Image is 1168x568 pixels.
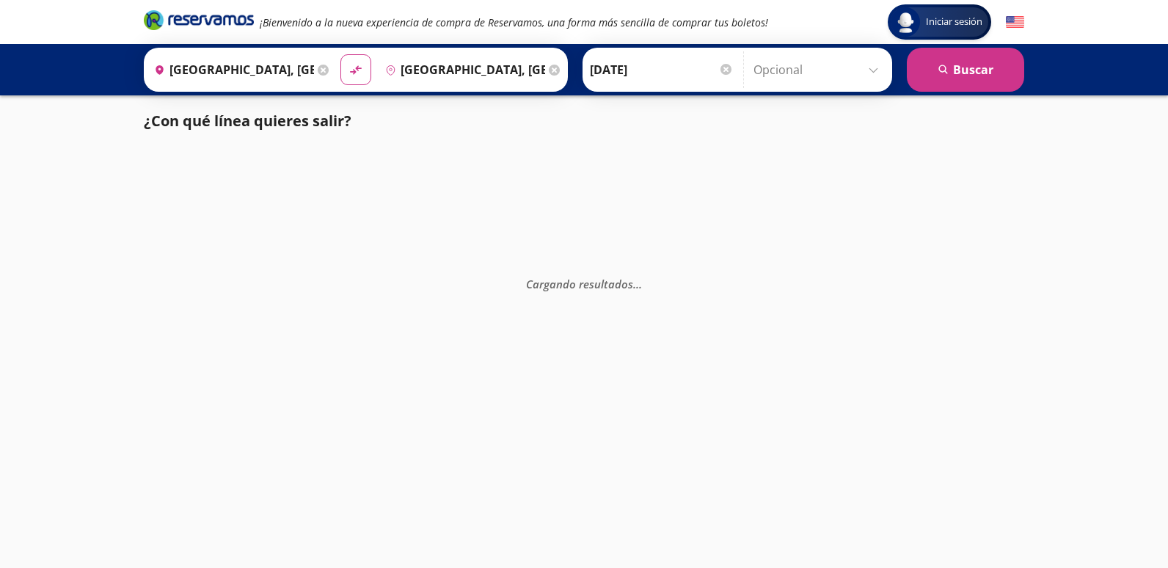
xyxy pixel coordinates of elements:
[639,277,642,291] span: .
[590,51,734,88] input: Elegir Fecha
[144,9,254,35] a: Brand Logo
[144,110,351,132] p: ¿Con qué línea quieres salir?
[260,15,768,29] em: ¡Bienvenido a la nueva experiencia de compra de Reservamos, una forma más sencilla de comprar tus...
[1006,13,1024,32] button: English
[920,15,988,29] span: Iniciar sesión
[633,277,636,291] span: .
[907,48,1024,92] button: Buscar
[753,51,885,88] input: Opcional
[148,51,314,88] input: Buscar Origen
[636,277,639,291] span: .
[526,277,642,291] em: Cargando resultados
[379,51,545,88] input: Buscar Destino
[144,9,254,31] i: Brand Logo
